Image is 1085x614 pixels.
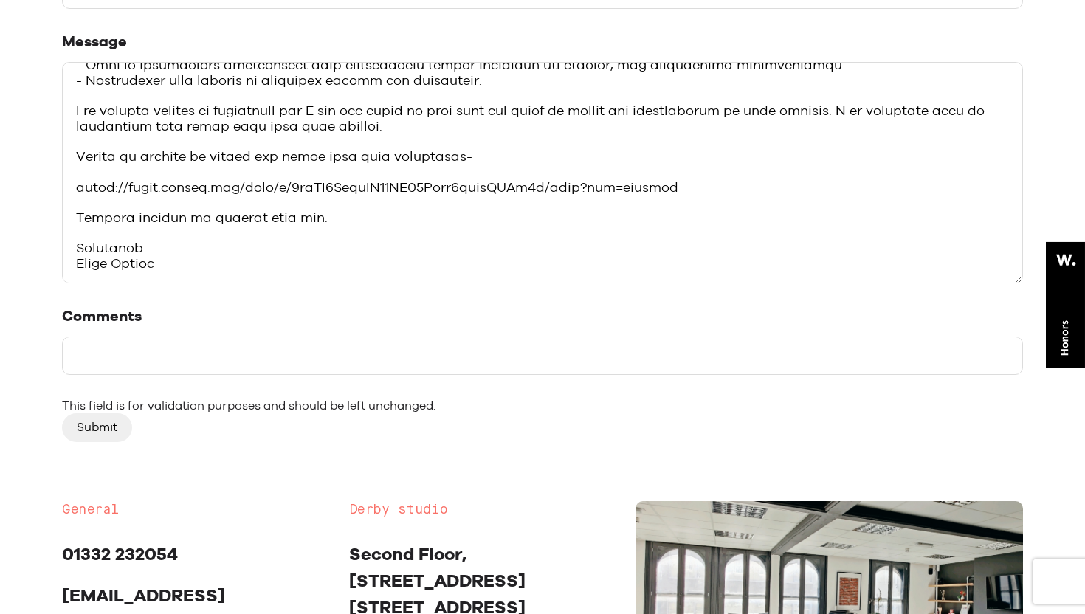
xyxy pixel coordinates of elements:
label: Message [62,32,1023,51]
h2: Derby studio [349,501,614,519]
input: Submit [62,413,132,441]
a: 01332 232054 [62,543,178,565]
h2: General [62,501,327,519]
label: Comments [62,307,1023,325]
div: This field is for validation purposes and should be left unchanged. [62,399,1023,413]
